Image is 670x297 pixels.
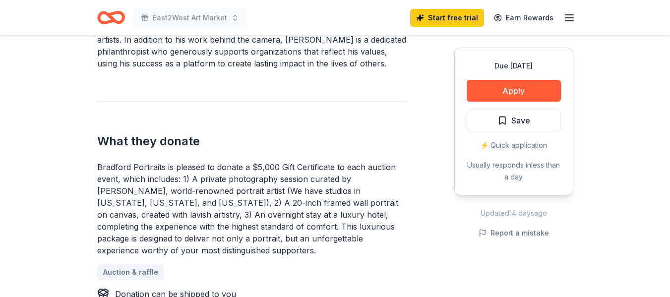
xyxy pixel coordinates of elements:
[511,114,530,127] span: Save
[153,12,227,24] span: East2West Art Market
[467,110,561,131] button: Save
[467,80,561,102] button: Apply
[467,139,561,151] div: ⚡️ Quick application
[467,159,561,183] div: Usually responds in less than a day
[97,6,125,29] a: Home
[479,227,549,239] button: Report a mistake
[410,9,484,27] a: Start free trial
[467,60,561,72] div: Due [DATE]
[97,161,407,256] div: Bradford Portraits is pleased to donate a $5,000 Gift Certificate to each auction event, which in...
[133,8,247,28] button: East2West Art Market
[488,9,559,27] a: Earn Rewards
[97,133,407,149] h2: What they donate
[97,264,164,280] a: Auction & raffle
[454,207,573,219] div: Updated 14 days ago
[97,10,407,69] div: Internationally recognized for his dramatic and classical approach to portraiture, [PERSON_NAME] ...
